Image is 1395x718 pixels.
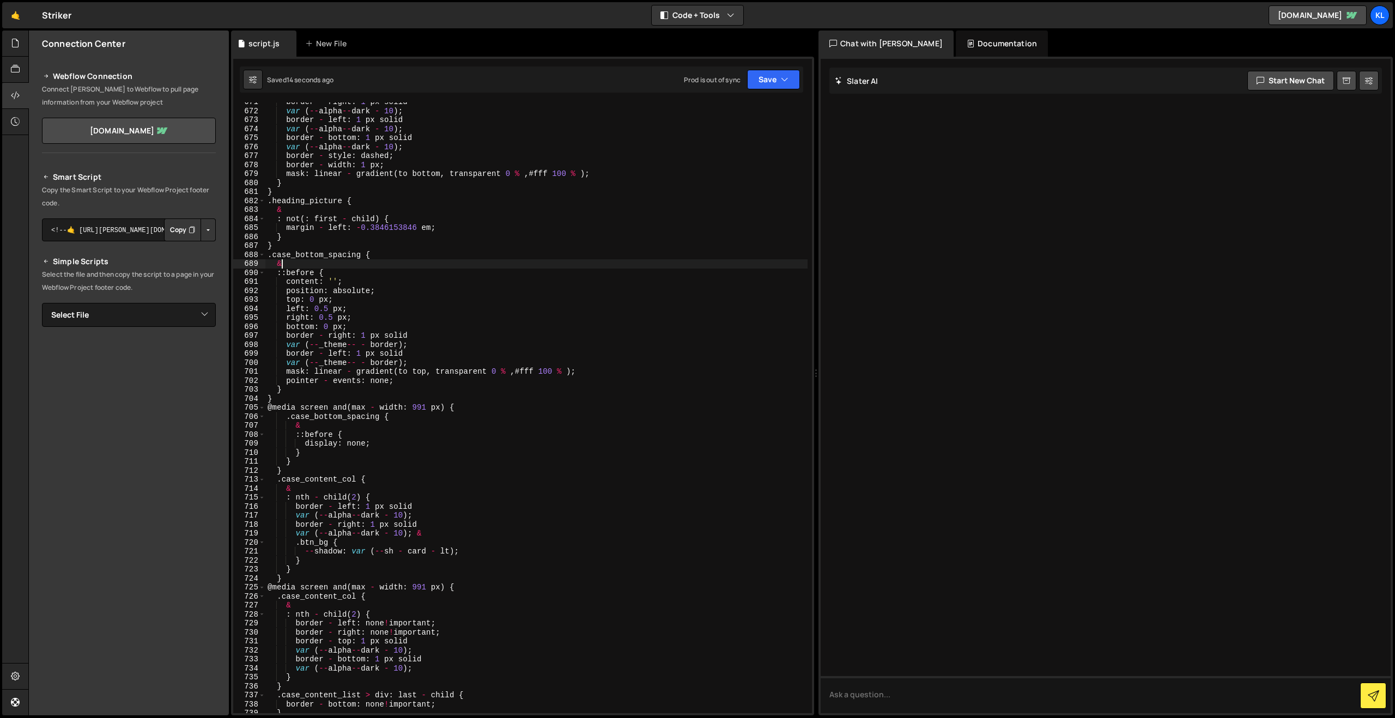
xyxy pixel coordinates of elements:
div: 736 [233,682,265,691]
textarea: <!--🤙 [URL][PERSON_NAME][DOMAIN_NAME]> <script>document.addEventListener("DOMContentLoaded", func... [42,218,216,241]
div: 678 [233,161,265,170]
iframe: YouTube video player [42,450,217,548]
div: 683 [233,205,265,215]
div: 707 [233,421,265,430]
a: [DOMAIN_NAME] [1269,5,1367,25]
div: 694 [233,305,265,314]
div: 712 [233,466,265,476]
div: 697 [233,331,265,340]
div: 706 [233,412,265,422]
a: 🤙 [2,2,29,28]
div: 685 [233,223,265,233]
div: 711 [233,457,265,466]
div: 691 [233,277,265,287]
div: 702 [233,376,265,386]
div: 677 [233,151,265,161]
div: 705 [233,403,265,412]
p: Select the file and then copy the script to a page in your Webflow Project footer code. [42,268,216,294]
div: 703 [233,385,265,394]
div: 739 [233,709,265,718]
div: 672 [233,107,265,116]
div: 692 [233,287,265,296]
div: 735 [233,673,265,682]
div: script.js [248,38,280,49]
div: 671 [233,98,265,107]
div: 689 [233,259,265,269]
div: 701 [233,367,265,376]
div: 732 [233,646,265,655]
div: 729 [233,619,265,628]
h2: Slater AI [835,76,878,86]
div: Button group with nested dropdown [164,218,216,241]
div: 695 [233,313,265,323]
h2: Webflow Connection [42,70,216,83]
div: 714 [233,484,265,494]
div: 679 [233,169,265,179]
div: 728 [233,610,265,619]
div: 674 [233,125,265,134]
button: Save [747,70,800,89]
div: 686 [233,233,265,242]
h2: Connection Center [42,38,125,50]
button: Copy [164,218,201,241]
div: 730 [233,628,265,637]
div: 673 [233,115,265,125]
a: [DOMAIN_NAME] [42,118,216,144]
div: 717 [233,511,265,520]
div: 737 [233,691,265,700]
button: Code + Tools [652,5,743,25]
div: 688 [233,251,265,260]
div: 696 [233,323,265,332]
div: Saved [267,75,333,84]
div: 700 [233,358,265,368]
div: 715 [233,493,265,502]
div: 690 [233,269,265,278]
div: 704 [233,394,265,404]
div: 738 [233,700,265,709]
div: 681 [233,187,265,197]
h2: Simple Scripts [42,255,216,268]
div: Striker [42,9,71,22]
div: New File [305,38,351,49]
p: Connect [PERSON_NAME] to Webflow to pull page information from your Webflow project [42,83,216,109]
div: 682 [233,197,265,206]
div: 724 [233,574,265,583]
div: 721 [233,547,265,556]
div: 709 [233,439,265,448]
div: Chat with [PERSON_NAME] [818,31,954,57]
h2: Smart Script [42,171,216,184]
div: 719 [233,529,265,538]
div: 710 [233,448,265,458]
button: Start new chat [1247,71,1334,90]
div: 733 [233,655,265,664]
div: Prod is out of sync [684,75,741,84]
div: 734 [233,664,265,673]
div: 726 [233,592,265,601]
div: 713 [233,475,265,484]
div: 14 seconds ago [287,75,333,84]
div: 693 [233,295,265,305]
div: 675 [233,133,265,143]
div: 725 [233,583,265,592]
p: Copy the Smart Script to your Webflow Project footer code. [42,184,216,210]
div: 722 [233,556,265,565]
div: 676 [233,143,265,152]
div: 708 [233,430,265,440]
div: Documentation [956,31,1048,57]
div: 699 [233,349,265,358]
div: 718 [233,520,265,530]
iframe: YouTube video player [42,345,217,443]
div: 680 [233,179,265,188]
div: 716 [233,502,265,512]
a: Kl [1370,5,1390,25]
div: 687 [233,241,265,251]
div: 698 [233,340,265,350]
div: 731 [233,637,265,646]
div: 727 [233,601,265,610]
div: 723 [233,565,265,574]
div: 684 [233,215,265,224]
div: 720 [233,538,265,547]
